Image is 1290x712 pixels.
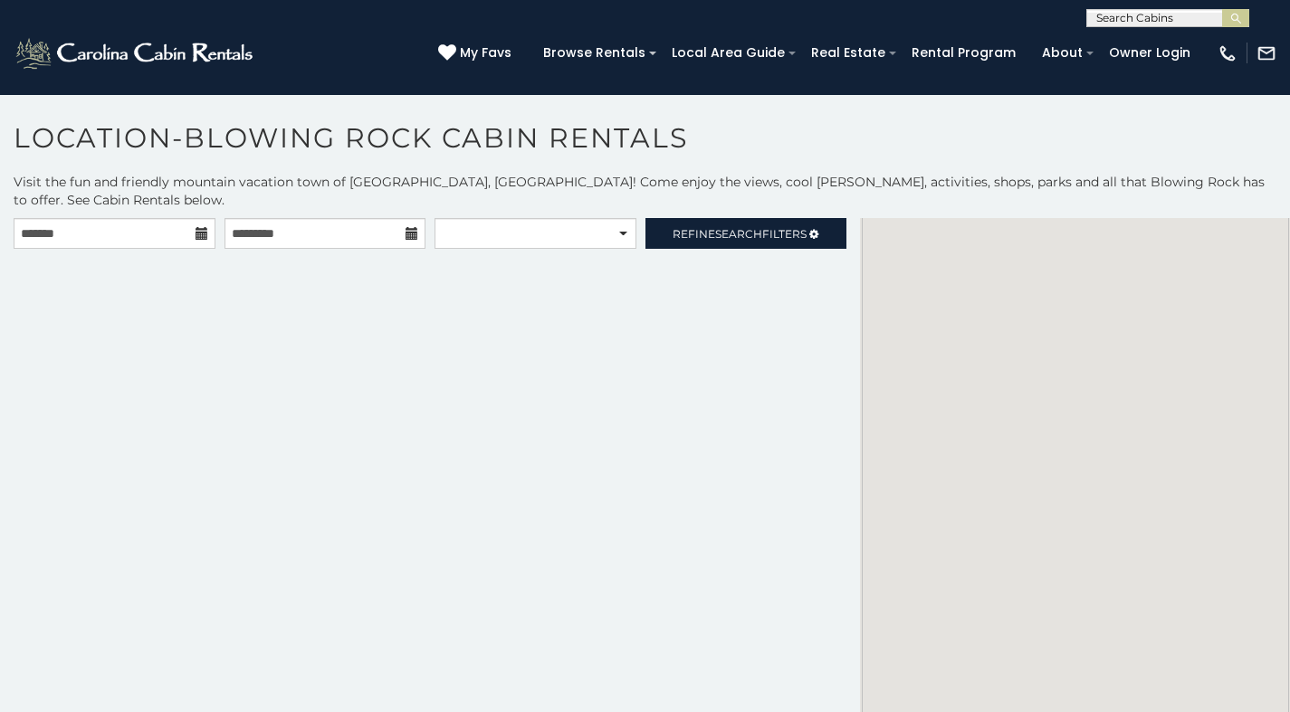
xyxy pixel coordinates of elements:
[645,218,847,249] a: RefineSearchFilters
[1033,39,1092,67] a: About
[1100,39,1199,67] a: Owner Login
[802,39,894,67] a: Real Estate
[1257,43,1276,63] img: mail-regular-white.png
[534,39,655,67] a: Browse Rentals
[460,43,511,62] span: My Favs
[663,39,794,67] a: Local Area Guide
[715,227,762,241] span: Search
[1218,43,1237,63] img: phone-regular-white.png
[14,35,258,71] img: White-1-2.png
[438,43,516,63] a: My Favs
[903,39,1025,67] a: Rental Program
[673,227,807,241] span: Refine Filters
